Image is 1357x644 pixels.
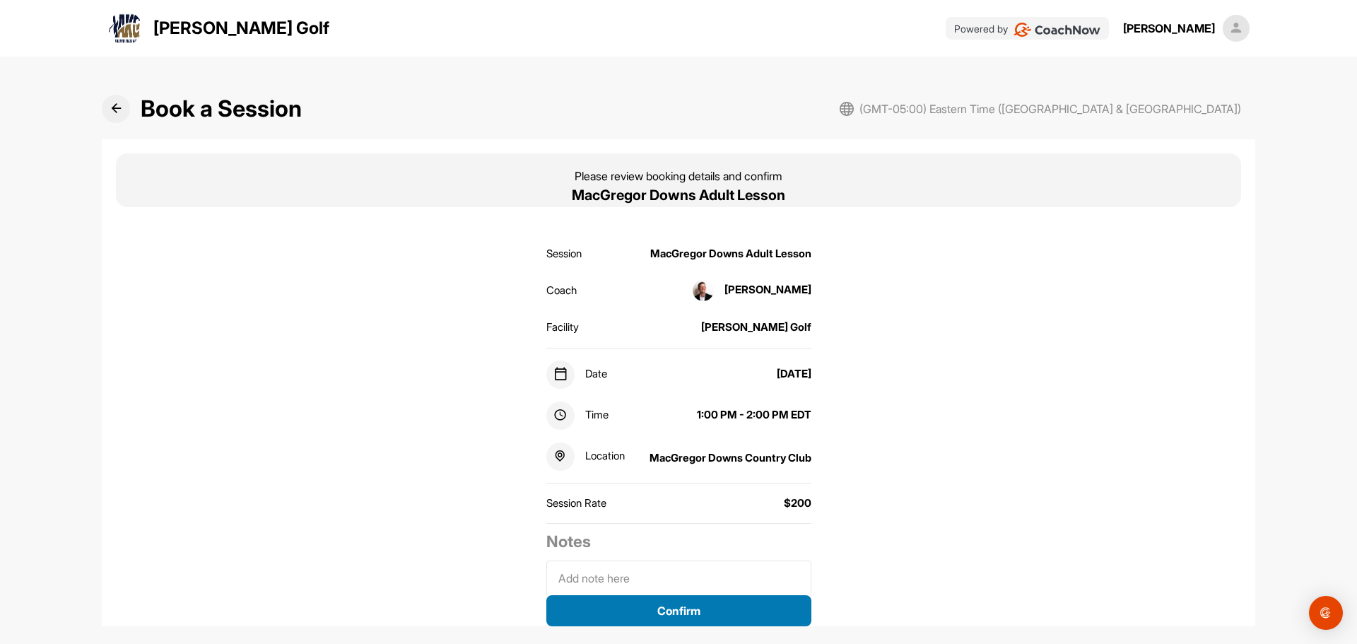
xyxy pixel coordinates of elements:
div: Facility [546,320,579,336]
p: Powered by [954,21,1008,36]
p: [PERSON_NAME] Golf [153,16,329,41]
h2: Book a Session [141,92,302,126]
div: [PERSON_NAME] [682,280,811,301]
img: logo [108,11,142,45]
div: Session Rate [546,496,606,512]
p: Please review booking details and confirm [575,168,782,185]
div: [PERSON_NAME] [1123,20,1215,37]
div: Time [546,402,609,430]
div: Session [546,246,582,262]
div: Location [546,443,625,471]
div: MacGregor Downs Adult Lesson [650,246,811,262]
img: svg+xml;base64,PHN2ZyB3aWR0aD0iMjAiIGhlaWdodD0iMjAiIHZpZXdCb3g9IjAgMCAyMCAyMCIgZmlsbD0ibm9uZSIgeG... [840,102,854,116]
div: MacGregor Downs Country Club [650,450,811,467]
span: (GMT-05:00) Eastern Time ([GEOGRAPHIC_DATA] & [GEOGRAPHIC_DATA]) [859,100,1241,117]
div: 1:00 PM - 2:00 PM EDT [697,407,811,423]
div: [PERSON_NAME] Golf [701,320,811,336]
div: Date [546,361,607,389]
div: $200 [784,496,811,512]
div: Coach [546,283,577,299]
button: Confirm [546,595,811,626]
img: square_default-ef6cabf814de5a2bf16c804365e32c732080f9872bdf737d349900a9daf73cf9.png [1223,15,1250,42]
h2: Notes [546,529,811,554]
p: MacGregor Downs Adult Lesson [572,185,785,206]
div: Open Intercom Messenger [1309,596,1343,630]
div: [DATE] [777,366,811,382]
img: square_33d1b9b665a970990590299d55b62fd8.jpg [693,280,714,301]
img: CoachNow [1014,23,1100,37]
